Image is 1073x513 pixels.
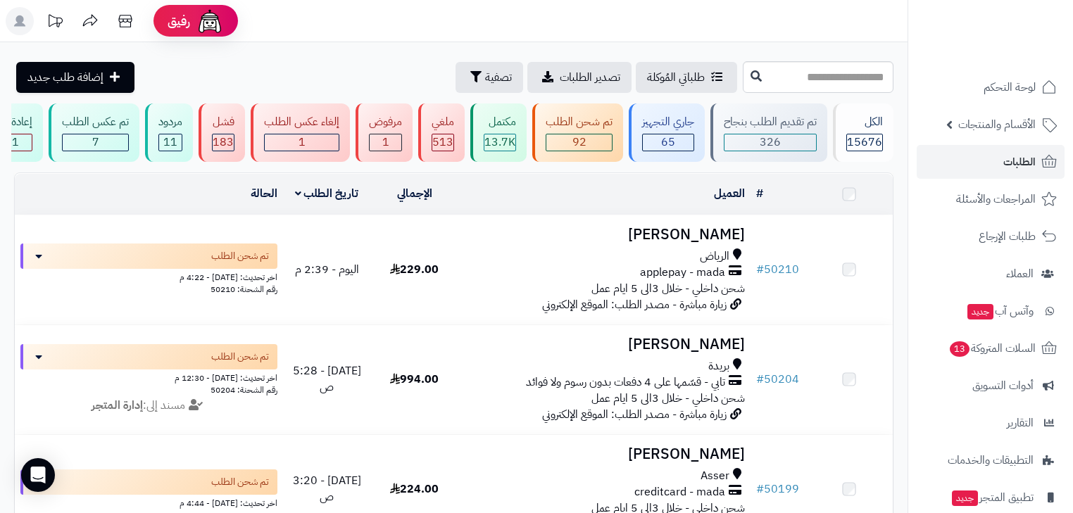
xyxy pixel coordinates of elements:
div: اخر تحديث: [DATE] - 4:44 م [20,495,277,509]
div: إلغاء عكس الطلب [264,114,339,130]
span: شحن داخلي - خلال 3الى 5 ايام عمل [591,280,745,297]
img: ai-face.png [196,7,224,35]
a: الطلبات [917,145,1065,179]
span: طلباتي المُوكلة [647,69,705,86]
a: إلغاء عكس الطلب 1 [248,103,353,162]
span: لوحة التحكم [984,77,1036,97]
span: تصفية [485,69,512,86]
span: 65 [661,134,675,151]
span: 1 [382,134,389,151]
a: المراجعات والأسئلة [917,182,1065,216]
a: ملغي 513 [415,103,468,162]
div: جاري التجهيز [642,114,694,130]
h3: [PERSON_NAME] [464,446,745,462]
span: بريدة [708,358,729,374]
span: 13 [949,341,970,357]
img: logo-2.png [977,11,1060,40]
span: 1 [299,134,306,151]
span: الرياض [700,248,729,265]
div: 1 [370,134,401,151]
div: 65 [643,134,694,151]
span: رقم الشحنة: 50204 [211,384,277,396]
span: المراجعات والأسئلة [956,189,1036,209]
a: تصدير الطلبات [527,62,632,93]
a: العملاء [917,257,1065,291]
h3: [PERSON_NAME] [464,227,745,243]
span: التطبيقات والخدمات [948,450,1034,470]
span: 11 [163,134,177,151]
div: تم تقديم الطلب بنجاح [724,114,817,130]
span: 183 [213,134,234,151]
a: التقارير [917,406,1065,440]
span: شحن داخلي - خلال 3الى 5 ايام عمل [591,390,745,407]
a: #50199 [756,481,799,498]
a: لوحة التحكم [917,70,1065,104]
a: #50210 [756,261,799,278]
span: العملاء [1006,264,1034,284]
a: تم عكس الطلب 7 [46,103,142,162]
div: مسند إلى: [10,398,288,414]
span: 15676 [847,134,882,151]
span: Asser [701,468,729,484]
div: 1 [265,134,339,151]
span: تم شحن الطلب [211,350,269,364]
span: طلبات الإرجاع [979,227,1036,246]
div: مرفوض [369,114,402,130]
div: 326 [724,134,816,151]
span: 13.7K [484,134,515,151]
span: زيارة مباشرة - مصدر الطلب: الموقع الإلكتروني [542,406,727,423]
span: تابي - قسّمها على 4 دفعات بدون رسوم ولا فوائد [526,374,725,391]
span: رقم الشحنة: 50210 [211,283,277,296]
span: # [756,481,764,498]
span: 92 [572,134,586,151]
div: 11 [159,134,182,151]
span: [DATE] - 3:20 ص [293,472,361,505]
div: فشل [212,114,234,130]
div: 92 [546,134,612,151]
span: الأقسام والمنتجات [958,115,1036,134]
span: زيارة مباشرة - مصدر الطلب: الموقع الإلكتروني [542,296,727,313]
a: تم شحن الطلب 92 [529,103,626,162]
span: اليوم - 2:39 م [295,261,359,278]
a: مردود 11 [142,103,196,162]
h3: [PERSON_NAME] [464,336,745,353]
div: مردود [158,114,182,130]
span: applepay - mada [640,265,725,281]
button: تصفية [456,62,523,93]
span: [DATE] - 5:28 ص [293,362,361,395]
a: التطبيقات والخدمات [917,443,1065,477]
div: 513 [432,134,453,151]
span: 326 [760,134,781,151]
a: تم تقديم الطلب بنجاح 326 [708,103,830,162]
div: 7 [63,134,128,151]
span: 994.00 [390,371,439,388]
span: تطبيق المتجر [950,488,1034,507]
div: ملغي [432,114,454,130]
a: تحديثات المنصة [37,7,73,39]
span: إضافة طلب جديد [27,69,103,86]
a: الحالة [251,185,277,202]
a: جاري التجهيز 65 [626,103,708,162]
a: العميل [714,185,745,202]
a: الكل15676 [830,103,896,162]
span: 224.00 [390,481,439,498]
span: creditcard - mada [634,484,725,500]
div: تم عكس الطلب [62,114,129,130]
div: Open Intercom Messenger [21,458,55,492]
a: طلباتي المُوكلة [636,62,737,93]
div: اخر تحديث: [DATE] - 4:22 م [20,269,277,284]
div: 13724 [484,134,515,151]
span: رفيق [168,13,190,30]
strong: إدارة المتجر [92,397,143,414]
a: السلات المتروكة13 [917,331,1065,365]
a: أدوات التسويق [917,369,1065,403]
div: مكتمل [484,114,516,130]
span: # [756,261,764,278]
a: طلبات الإرجاع [917,220,1065,253]
span: # [756,371,764,388]
span: جديد [967,304,993,319]
span: 229.00 [390,261,439,278]
a: تاريخ الطلب [295,185,359,202]
a: وآتس آبجديد [917,294,1065,328]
